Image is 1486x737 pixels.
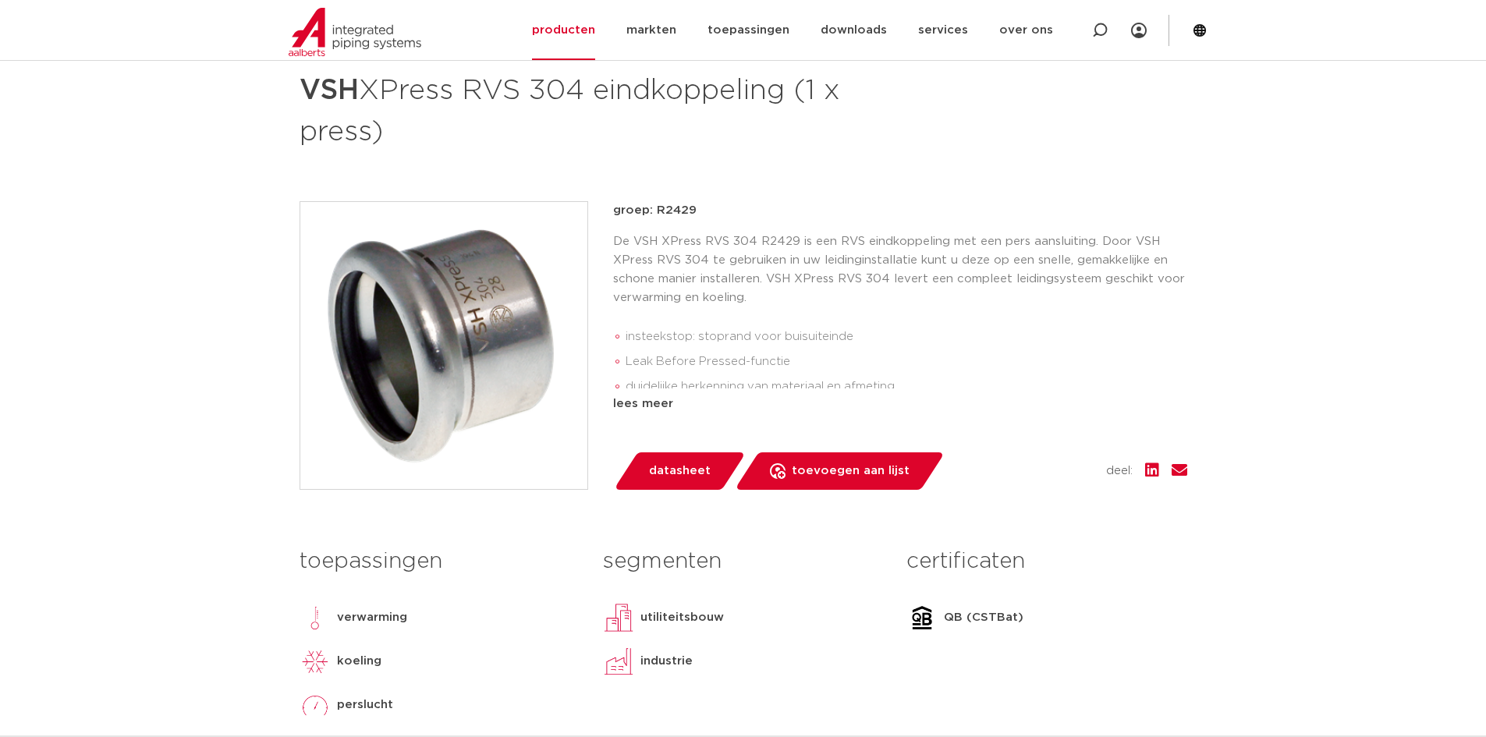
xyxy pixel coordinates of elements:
li: duidelijke herkenning van materiaal en afmeting [626,374,1187,399]
p: industrie [640,652,693,671]
div: lees meer [613,395,1187,413]
p: perslucht [337,696,393,714]
img: verwarming [300,602,331,633]
p: De VSH XPress RVS 304 R2429 is een RVS eindkoppeling met een pers aansluiting. Door VSH XPress RV... [613,232,1187,307]
a: datasheet [613,452,746,490]
span: deel: [1106,462,1133,480]
p: QB (CSTBat) [944,608,1023,627]
img: utiliteitsbouw [603,602,634,633]
strong: VSH [300,76,359,105]
p: groep: R2429 [613,201,1187,220]
p: koeling [337,652,381,671]
img: industrie [603,646,634,677]
h3: toepassingen [300,546,580,577]
p: utiliteitsbouw [640,608,724,627]
span: toevoegen aan lijst [792,459,910,484]
h3: certificaten [906,546,1186,577]
span: datasheet [649,459,711,484]
p: verwarming [337,608,407,627]
img: koeling [300,646,331,677]
li: insteekstop: stoprand voor buisuiteinde [626,324,1187,349]
h3: segmenten [603,546,883,577]
h1: XPress RVS 304 eindkoppeling (1 x press) [300,67,885,151]
li: Leak Before Pressed-functie [626,349,1187,374]
img: perslucht [300,689,331,721]
img: Product Image for VSH XPress RVS 304 eindkoppeling (1 x press) [300,202,587,489]
img: QB (CSTBat) [906,602,938,633]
